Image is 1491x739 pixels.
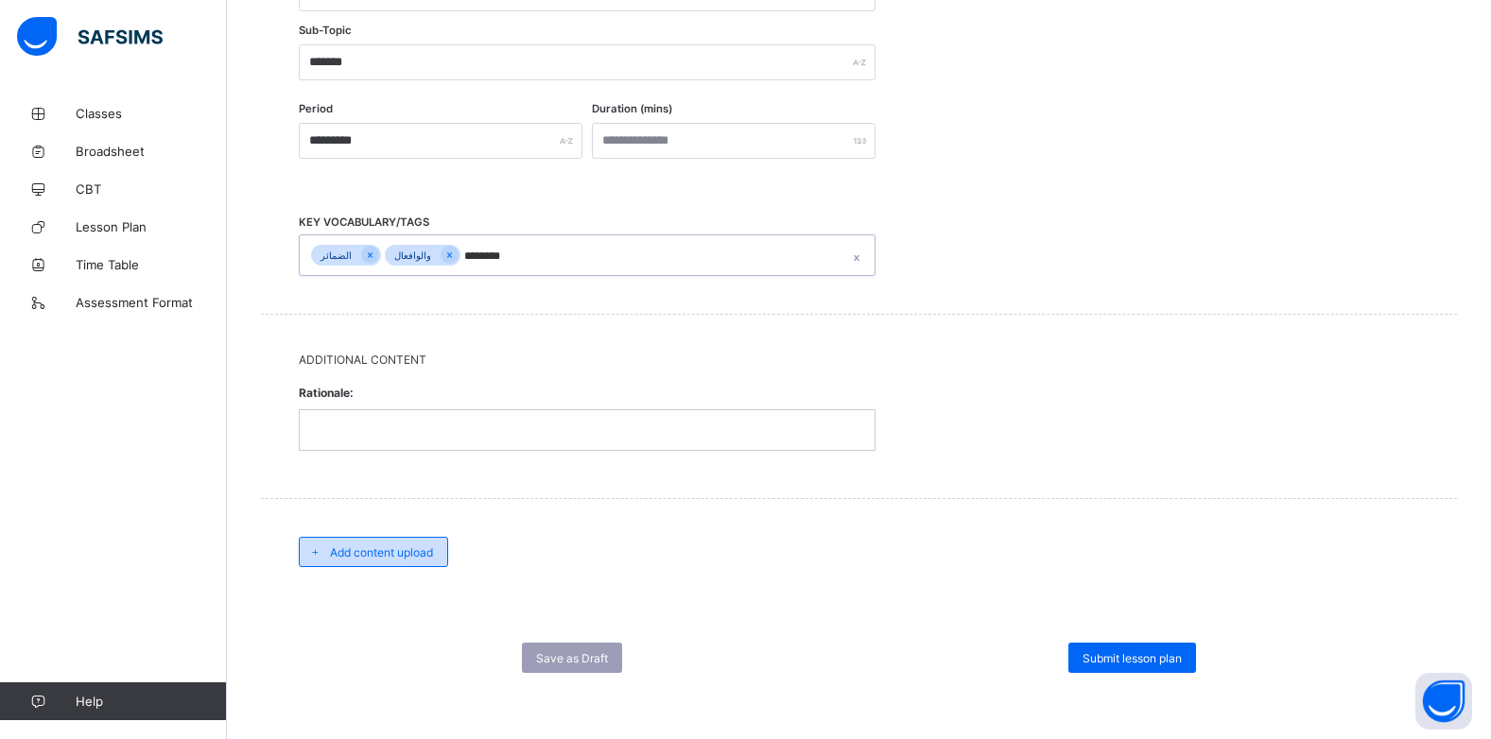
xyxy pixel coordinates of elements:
[330,545,433,559] span: Add content upload
[76,694,226,709] span: Help
[299,352,1419,367] span: Additional Content
[76,144,227,159] span: Broadsheet
[299,102,333,115] label: Period
[76,219,227,234] span: Lesson Plan
[592,102,672,115] label: Duration (mins)
[299,376,876,409] span: Rationale:
[76,257,227,272] span: Time Table
[76,106,227,121] span: Classes
[17,17,163,57] img: safsims
[311,245,361,266] div: الضمائر
[76,181,227,197] span: CBT
[1083,651,1182,665] span: Submit lesson plan
[536,651,608,665] span: Save as Draft
[76,295,227,310] span: Assessment Format
[299,215,429,229] span: KEY VOCABULARY/TAGS
[299,24,352,37] label: Sub-Topic
[385,245,441,266] div: والوافعال
[1415,673,1472,730] button: Open asap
